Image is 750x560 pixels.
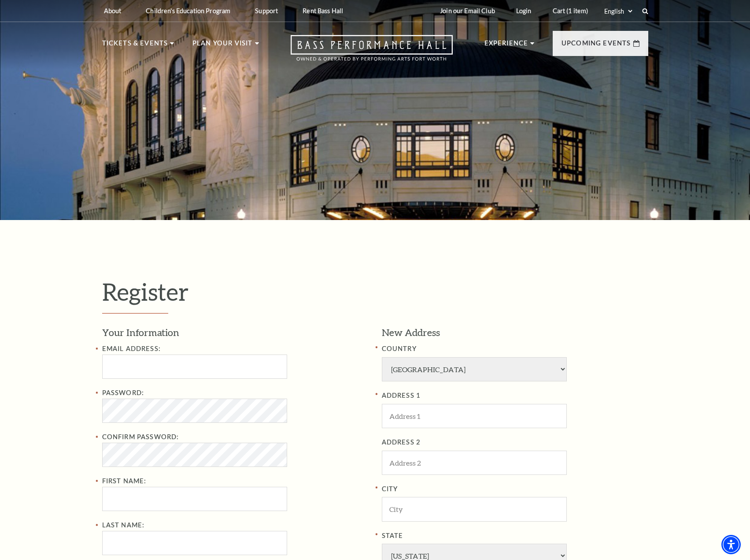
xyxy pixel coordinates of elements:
[102,389,144,396] label: Password:
[102,433,179,441] label: Confirm Password:
[255,7,278,15] p: Support
[104,7,122,15] p: About
[382,343,648,355] label: COUNTRY
[102,326,369,340] h3: Your Information
[192,38,253,54] p: Plan Your Visit
[102,277,648,314] h1: Register
[102,521,145,529] label: Last Name:
[102,38,168,54] p: Tickets & Events
[382,484,648,495] label: City
[382,326,648,340] h3: New Address
[721,535,741,554] div: Accessibility Menu
[382,530,648,541] label: State
[102,477,147,485] label: First Name:
[602,7,634,15] select: Select:
[382,451,567,475] input: ADDRESS 2
[382,390,648,401] label: ADDRESS 1
[382,497,567,521] input: City
[303,7,343,15] p: Rent Bass Hall
[382,437,648,448] label: ADDRESS 2
[562,38,631,54] p: Upcoming Events
[484,38,528,54] p: Experience
[102,345,161,352] label: Email Address:
[382,404,567,428] input: ADDRESS 1
[146,7,230,15] p: Children's Education Program
[102,355,287,379] input: Email Address:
